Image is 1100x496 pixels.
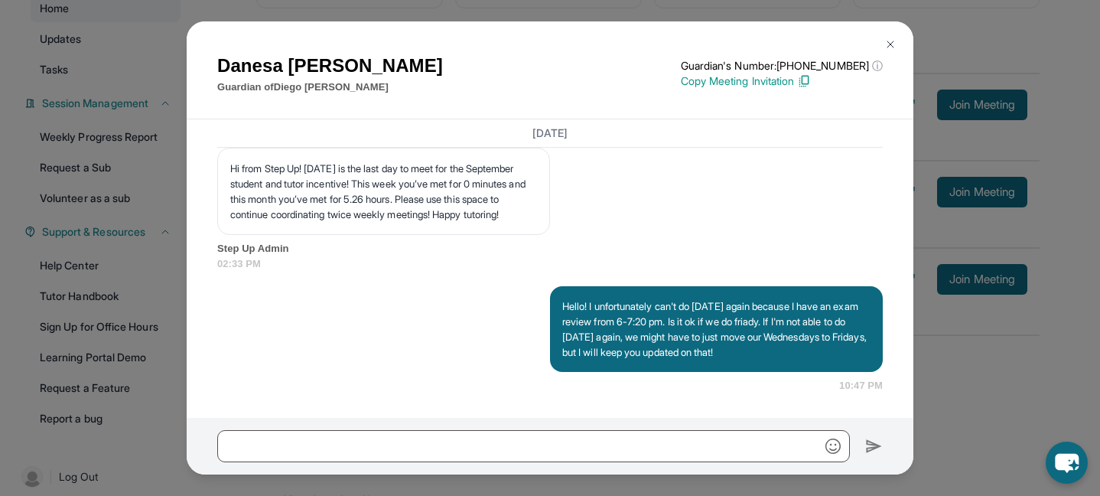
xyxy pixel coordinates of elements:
span: 02:33 PM [217,256,883,272]
img: Emoji [825,439,841,454]
img: Send icon [865,437,883,455]
img: Copy Icon [797,74,811,88]
span: Step Up Admin [217,241,883,256]
button: chat-button [1046,442,1088,484]
p: Hi from Step Up! [DATE] is the last day to meet for the September student and tutor incentive! Th... [230,161,537,222]
p: Guardian of Diego [PERSON_NAME] [217,80,443,95]
p: Copy Meeting Invitation [681,73,883,89]
img: Close Icon [884,38,897,51]
h1: Danesa [PERSON_NAME] [217,52,443,80]
span: 10:47 PM [839,378,883,393]
p: Guardian's Number: [PHONE_NUMBER] [681,58,883,73]
span: ⓘ [872,58,883,73]
h3: [DATE] [217,126,883,141]
p: Hello! I unfortunately can't do [DATE] again because I have an exam review from 6-7:20 pm. Is it ... [562,299,871,360]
